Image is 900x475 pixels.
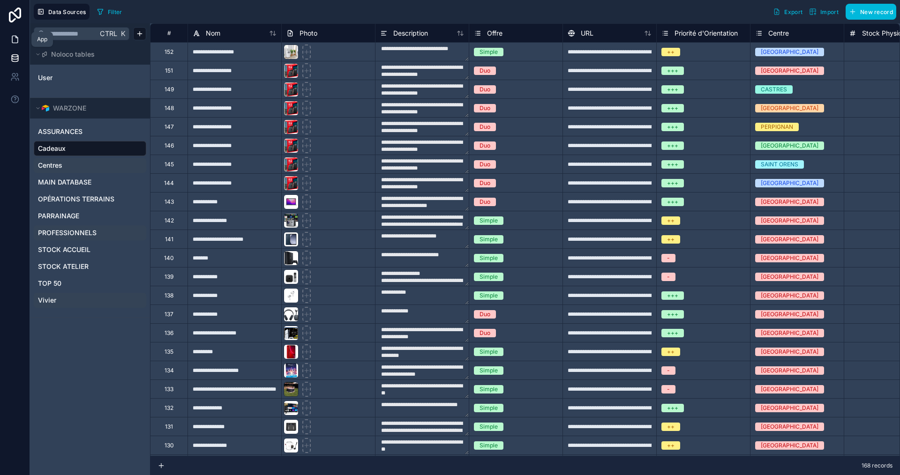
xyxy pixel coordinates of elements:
[165,123,174,131] div: 147
[667,160,678,169] div: +++
[761,310,818,319] div: [GEOGRAPHIC_DATA]
[53,104,86,113] span: WARZONE
[38,161,140,170] a: Centres
[480,385,498,393] div: Simple
[34,192,146,207] div: OPÉRATIONS TERRAINS
[480,179,490,187] div: Duo
[165,142,174,149] div: 146
[38,144,140,153] a: Cadeaux
[165,198,174,206] div: 143
[480,198,490,206] div: Duo
[761,366,818,375] div: [GEOGRAPHIC_DATA]
[761,329,818,337] div: [GEOGRAPHIC_DATA]
[761,254,818,262] div: [GEOGRAPHIC_DATA]
[667,141,678,150] div: +++
[38,178,140,187] a: MAIN DATABASE
[480,348,498,356] div: Simple
[768,29,789,38] span: Centre
[761,273,818,281] div: [GEOGRAPHIC_DATA]
[480,235,498,244] div: Simple
[480,404,498,412] div: Simple
[38,194,140,204] a: OPÉRATIONS TERRAINS
[165,367,174,374] div: 134
[165,104,174,112] div: 148
[761,441,818,450] div: [GEOGRAPHIC_DATA]
[38,73,140,82] a: User
[675,29,738,38] span: Priorité d'Orientation
[300,29,317,38] span: Photo
[38,161,62,170] span: Centres
[480,254,498,262] div: Simple
[842,4,896,20] a: New record
[34,208,146,223] div: PARRAINAGE
[38,296,140,305] a: Vivier
[165,217,174,224] div: 142
[38,262,140,271] a: STOCK ATELIER
[806,4,842,20] button: Import
[165,273,173,281] div: 139
[38,279,140,288] a: TOP 50
[34,141,146,156] div: Cadeaux
[820,8,839,15] span: Import
[480,441,498,450] div: Simple
[667,441,675,450] div: ++
[667,67,678,75] div: +++
[860,8,893,15] span: New record
[761,160,798,169] div: SAINT ORENS
[34,242,146,257] div: STOCK ACCUEIL
[164,179,174,187] div: 144
[480,366,498,375] div: Simple
[761,123,793,131] div: PERPIGNAN
[38,127,140,136] a: ASSURANCES
[667,48,675,56] div: ++
[761,85,787,94] div: CASTRES
[761,385,818,393] div: [GEOGRAPHIC_DATA]
[667,198,678,206] div: +++
[34,158,146,173] div: Centres
[480,123,490,131] div: Duo
[38,228,140,237] a: PROFESSIONNELS
[761,348,818,356] div: [GEOGRAPHIC_DATA]
[393,29,428,38] span: Description
[34,48,141,61] button: Noloco tables
[480,85,490,94] div: Duo
[667,291,678,300] div: +++
[480,104,490,112] div: Duo
[34,175,146,190] div: MAIN DATABASE
[38,178,91,187] span: MAIN DATABASE
[667,423,675,431] div: ++
[667,104,678,112] div: +++
[667,273,670,281] div: -
[34,70,146,85] div: User
[784,8,802,15] span: Export
[157,30,180,37] div: #
[34,124,146,139] div: ASSURANCES
[667,385,670,393] div: -
[761,198,818,206] div: [GEOGRAPHIC_DATA]
[34,102,141,115] button: Airtable LogoWARZONE
[38,73,52,82] span: User
[770,4,806,20] button: Export
[164,254,174,262] div: 140
[93,5,126,19] button: Filter
[761,48,818,56] div: [GEOGRAPHIC_DATA]
[667,254,670,262] div: -
[480,141,490,150] div: Duo
[34,276,146,291] div: TOP 50
[165,311,173,318] div: 137
[480,291,498,300] div: Simple
[761,423,818,431] div: [GEOGRAPHIC_DATA]
[165,348,173,356] div: 135
[38,194,114,204] span: OPÉRATIONS TERRAINS
[165,86,174,93] div: 149
[38,144,66,153] span: Cadeaux
[480,273,498,281] div: Simple
[165,329,173,337] div: 136
[165,423,173,430] div: 131
[34,259,146,274] div: STOCK ATELIER
[38,211,79,221] span: PARRAINAGE
[667,366,670,375] div: -
[487,29,502,38] span: Offre
[165,236,173,243] div: 141
[761,216,818,225] div: [GEOGRAPHIC_DATA]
